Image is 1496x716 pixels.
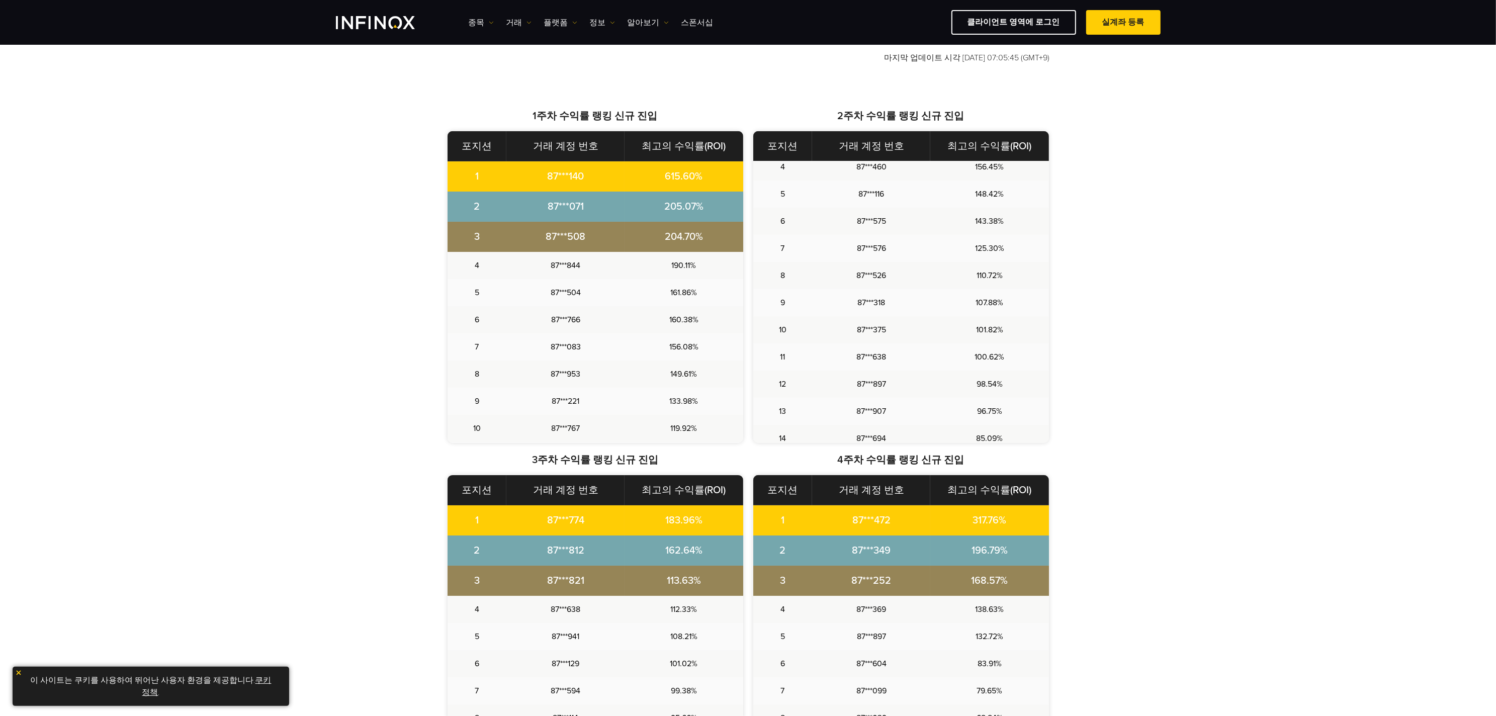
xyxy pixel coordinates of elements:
td: 205.07% [625,192,743,222]
td: 8 [448,361,507,388]
td: 79.65% [930,677,1048,704]
a: 실계좌 등록 [1086,10,1161,35]
a: INFINOX Logo [336,16,438,29]
img: yellow close icon [15,669,22,676]
td: 3 [448,566,507,596]
strong: 1주차 수익률 랭킹 신규 진입 [533,110,658,122]
td: 190.11% [625,252,743,279]
td: 4 [753,596,813,623]
td: 168.57% [930,566,1048,596]
td: 83.91% [930,650,1048,677]
td: 1 [448,161,507,192]
td: 85.09% [930,425,1048,452]
td: 161.86% [625,279,743,306]
td: 108.21% [625,623,743,650]
th: 거래 계정 번호 [506,475,625,505]
th: 포지션 [448,475,507,505]
td: 96.75% [930,398,1048,425]
strong: 4주차 수익률 랭킹 신규 진입 [838,454,964,466]
td: 183.96% [625,505,743,535]
td: 5 [753,181,813,208]
td: 7 [448,677,507,704]
p: 마지막 업데이트 시각 [DATE] 07:05:45 (GMT+9) [447,52,1050,64]
td: 110.72% [930,262,1048,289]
td: 5 [448,623,507,650]
td: 4 [753,153,813,181]
th: 거래 계정 번호 [506,131,625,161]
td: 6 [753,208,813,235]
td: 2 [448,192,507,222]
td: 204.70% [625,222,743,252]
th: 포지션 [753,475,813,505]
td: 14 [753,425,813,452]
td: 133.98% [625,388,743,415]
strong: 3주차 수익률 랭킹 신규 진입 [532,454,658,466]
td: 1 [448,505,507,535]
td: 6 [448,306,507,333]
td: 3 [753,566,813,596]
td: 196.79% [930,535,1048,566]
a: 플랫폼 [544,17,577,29]
td: 5 [753,623,813,650]
td: 4 [448,252,507,279]
td: 138.63% [930,596,1048,623]
td: 11 [753,343,813,371]
td: 125.30% [930,235,1048,262]
td: 3 [448,222,507,252]
td: 105.46% [625,442,743,469]
td: 7 [448,333,507,361]
th: 포지션 [753,131,813,161]
td: 112.33% [625,596,743,623]
td: 9 [753,289,813,316]
td: 317.76% [930,505,1048,535]
th: 최고의 수익률(ROI) [930,131,1048,161]
th: 거래 계정 번호 [812,475,930,505]
td: 7 [753,677,813,704]
td: 156.08% [625,333,743,361]
td: 8 [753,262,813,289]
td: 160.38% [625,306,743,333]
td: 2 [448,535,507,566]
td: 12 [753,371,813,398]
td: 113.63% [625,566,743,596]
td: 1 [753,505,813,535]
th: 최고의 수익률(ROI) [930,475,1048,505]
td: 10 [448,415,507,442]
td: 107.88% [930,289,1048,316]
td: 162.64% [625,535,743,566]
a: 정보 [590,17,615,29]
th: 포지션 [448,131,507,161]
td: 143.38% [930,208,1048,235]
td: 10 [753,316,813,343]
td: 132.72% [930,623,1048,650]
td: 148.42% [930,181,1048,208]
td: 101.82% [930,316,1048,343]
td: 149.61% [625,361,743,388]
td: 156.45% [930,153,1048,181]
td: 6 [753,650,813,677]
td: 615.60% [625,161,743,192]
td: 13 [753,398,813,425]
td: 100.62% [930,343,1048,371]
td: 5 [448,279,507,306]
td: 99.38% [625,677,743,704]
th: 최고의 수익률(ROI) [625,131,743,161]
td: 9 [448,388,507,415]
td: 4 [448,596,507,623]
a: 알아보기 [628,17,669,29]
strong: 2주차 수익률 랭킹 신규 진입 [838,110,964,122]
a: 스폰서십 [681,17,714,29]
th: 최고의 수익률(ROI) [625,475,743,505]
td: 11 [448,442,507,469]
td: 98.54% [930,371,1048,398]
th: 거래 계정 번호 [812,131,930,161]
td: 7 [753,235,813,262]
a: 클라이언트 영역에 로그인 [951,10,1076,35]
td: 119.92% [625,415,743,442]
td: 6 [448,650,507,677]
td: 101.02% [625,650,743,677]
a: 거래 [506,17,532,29]
td: 2 [753,535,813,566]
p: 이 사이트는 쿠키를 사용하여 뛰어난 사용자 환경을 제공합니다. . [18,672,284,701]
a: 종목 [469,17,494,29]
